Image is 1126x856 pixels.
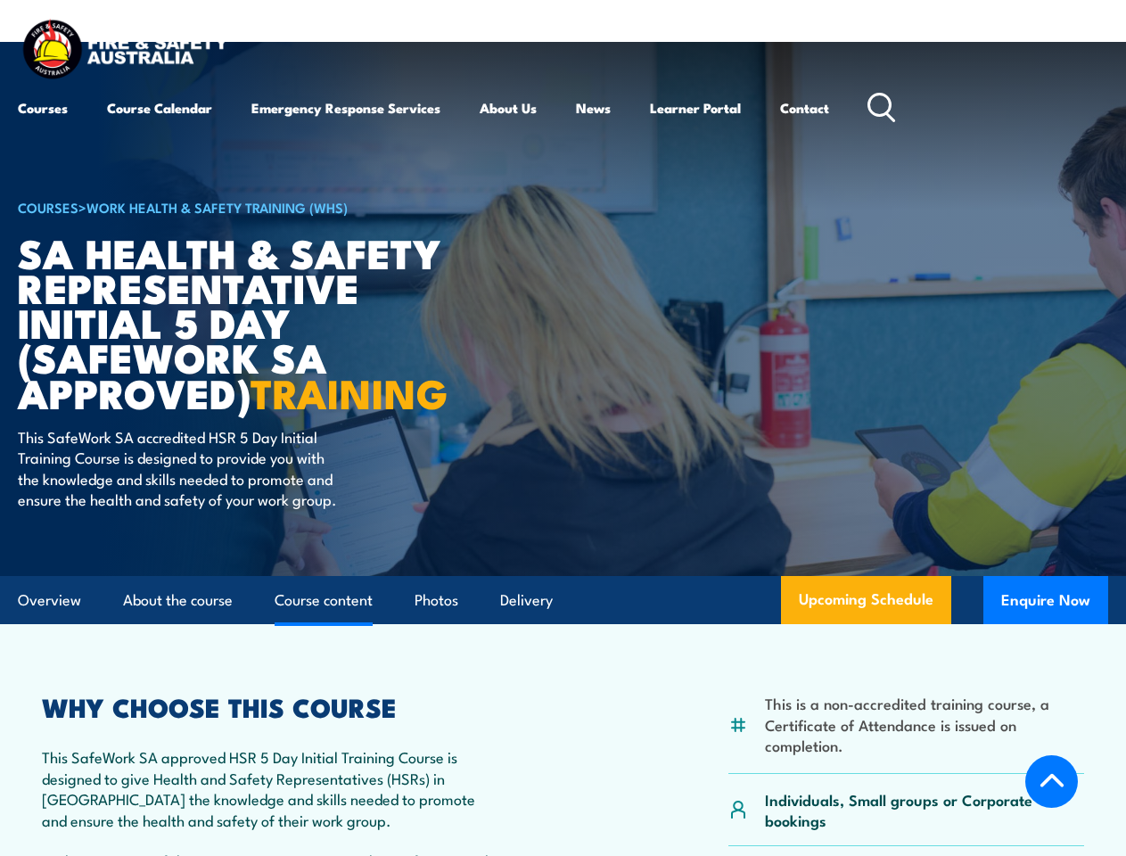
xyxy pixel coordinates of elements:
[86,197,348,217] a: Work Health & Safety Training (WHS)
[42,746,494,830] p: This SafeWork SA approved HSR 5 Day Initial Training Course is designed to give Health and Safety...
[576,86,611,129] a: News
[42,695,494,718] h2: WHY CHOOSE THIS COURSE
[123,577,233,624] a: About the course
[107,86,212,129] a: Course Calendar
[18,426,343,510] p: This SafeWork SA accredited HSR 5 Day Initial Training Course is designed to provide you with the...
[18,577,81,624] a: Overview
[18,86,68,129] a: Courses
[480,86,537,129] a: About Us
[18,197,78,217] a: COURSES
[765,789,1084,831] p: Individuals, Small groups or Corporate bookings
[18,235,458,409] h1: SA Health & Safety Representative Initial 5 Day (SafeWork SA Approved)
[765,693,1084,755] li: This is a non-accredited training course, a Certificate of Attendance is issued on completion.
[780,86,829,129] a: Contact
[500,577,553,624] a: Delivery
[251,361,448,423] strong: TRAINING
[415,577,458,624] a: Photos
[275,577,373,624] a: Course content
[18,196,458,218] h6: >
[650,86,741,129] a: Learner Portal
[983,576,1108,624] button: Enquire Now
[781,576,951,624] a: Upcoming Schedule
[251,86,440,129] a: Emergency Response Services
